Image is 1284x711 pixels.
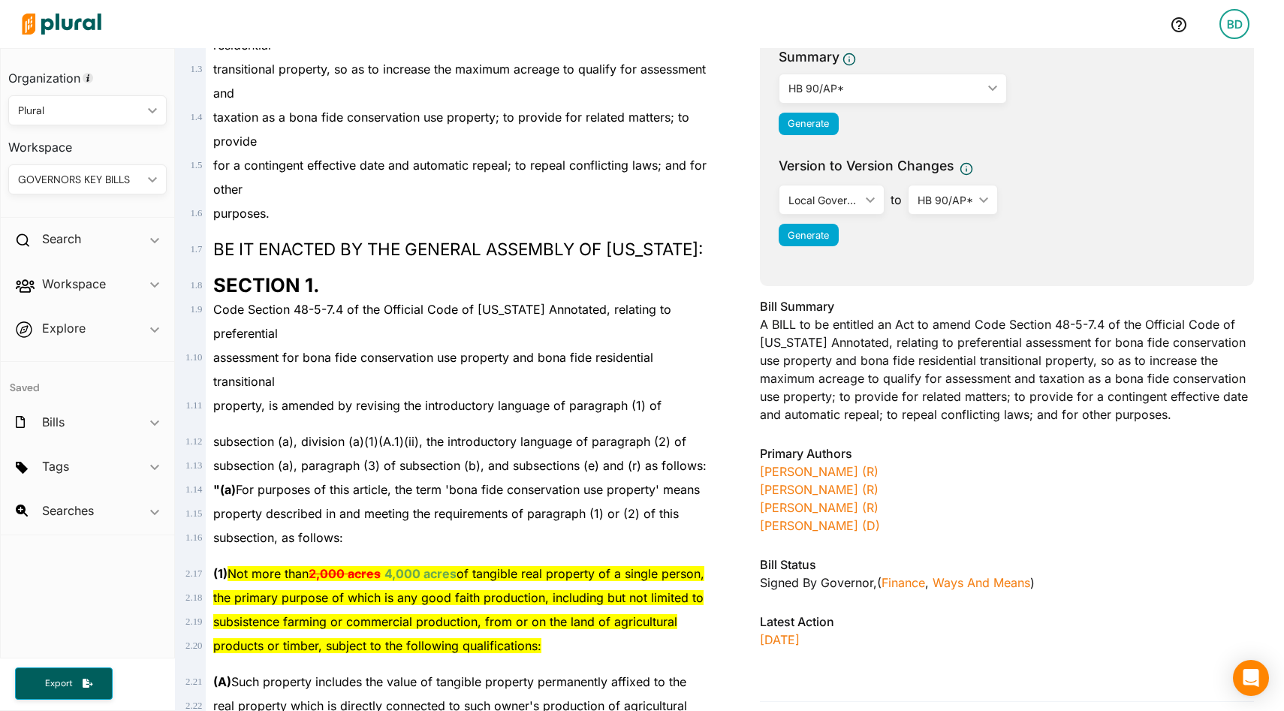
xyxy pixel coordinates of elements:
[18,103,142,119] div: Plural
[18,172,142,188] div: GOVERNORS KEY BILLS
[42,502,94,519] h2: Searches
[760,500,879,515] a: [PERSON_NAME] (R)
[185,700,202,711] span: 2 . 22
[760,518,880,533] a: [PERSON_NAME] (D)
[190,64,202,74] span: 1 . 3
[918,192,973,208] div: HB 90/AP*
[190,208,202,218] span: 1 . 6
[779,47,839,67] h3: Summary
[213,482,236,497] strong: "(a)
[185,400,202,411] span: 1 . 11
[228,566,309,581] span: Not more than
[213,434,686,449] span: subsection (a), division (a)(1)(A.1)(ii), the introductory language of paragraph (2) of
[760,556,1254,574] h3: Bill Status
[788,80,982,96] div: HB 90/AP*
[190,244,202,255] span: 1 . 7
[779,224,839,246] button: Generate
[1233,660,1269,696] div: Open Intercom Messenger
[35,677,83,690] span: Export
[81,71,95,85] div: Tooltip anchor
[213,158,707,197] span: for a contingent effective date and automatic repeal; to repeal conflicting laws; and for other
[185,592,202,603] span: 2 . 18
[213,273,320,297] strong: SECTION 1.
[213,674,686,689] span: Such property includes the value of tangible property permanently affixed to the
[788,118,829,129] span: Generate
[190,304,202,315] span: 1 . 9
[457,566,704,581] span: of tangible real property of a single person,
[190,112,202,122] span: 1 . 4
[42,276,106,292] h2: Workspace
[760,464,879,479] a: [PERSON_NAME] (R)
[213,110,689,149] span: taxation as a bona fide conservation use property; to provide for related matters; to provide
[760,631,1254,649] p: [DATE]
[213,62,706,101] span: transitional property, so as to increase the maximum acreage to qualify for assessment and
[42,230,81,247] h2: Search
[15,667,113,700] button: Export
[760,297,1254,315] h3: Bill Summary
[213,566,228,581] strong: (1)
[213,614,677,629] span: subsistence farming or commercial production, from or on the land of agricultural
[1219,9,1249,39] div: BD
[760,482,879,497] a: [PERSON_NAME] (R)
[760,444,1254,462] h3: Primary Authors
[760,297,1254,432] div: A BILL to be entitled an Act to amend Code Section 48-5-7.4 of the Official Code of [US_STATE] An...
[309,566,381,581] span: 2,000 acres
[933,575,1030,590] a: Ways and Means
[882,575,925,590] a: Finance
[213,590,704,605] span: the primary purpose of which is any good faith production, including but not limited to
[190,160,202,170] span: 1 . 5
[185,352,202,363] span: 1 . 10
[185,484,202,495] span: 1 . 14
[213,530,343,545] span: subsection, as follows:
[42,320,86,336] h2: Explore
[213,638,541,653] span: products or timber, subject to the following qualifications:
[185,436,202,447] span: 1 . 12
[42,414,65,430] h2: Bills
[185,640,202,651] span: 2 . 20
[213,398,662,413] span: property, is amended by revising the introductory language of paragraph (1) of
[190,280,202,291] span: 1 . 8
[885,191,908,209] span: to
[779,113,839,135] button: Generate
[213,239,703,259] span: BE IT ENACTED BY THE GENERAL ASSEMBLY OF [US_STATE]:
[185,508,202,519] span: 1 . 15
[213,350,653,389] span: assessment for bona fide conservation use property and bona fide residential transitional
[213,482,700,497] span: For purposes of this article, the term 'bona fide conservation use property' means
[1207,3,1261,45] a: BD
[185,532,202,543] span: 1 . 16
[760,574,1254,592] div: Signed by Governor , ( )
[185,676,202,687] span: 2 . 21
[185,568,202,579] span: 2 . 17
[779,156,954,176] span: Version to Version Changes
[760,613,1254,631] h3: Latest Action
[788,230,829,241] span: Generate
[213,302,671,341] span: Code Section 48-5-7.4 of the Official Code of [US_STATE] Annotated, relating to preferential
[1,362,174,399] h4: Saved
[213,506,679,521] span: property described in and meeting the requirements of paragraph (1) or (2) of this
[788,192,860,208] div: Local Government Fiscal Note
[185,616,202,627] span: 2 . 19
[213,458,707,473] span: subsection (a), paragraph (3) of subsection (b), and subsections (e) and (r) as follows:
[185,460,202,471] span: 1 . 13
[213,206,270,221] span: purposes.
[8,125,167,158] h3: Workspace
[213,674,231,689] strong: (A)
[384,566,457,581] span: 4,000 acres
[8,56,167,89] h3: Organization
[42,458,69,475] h2: Tags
